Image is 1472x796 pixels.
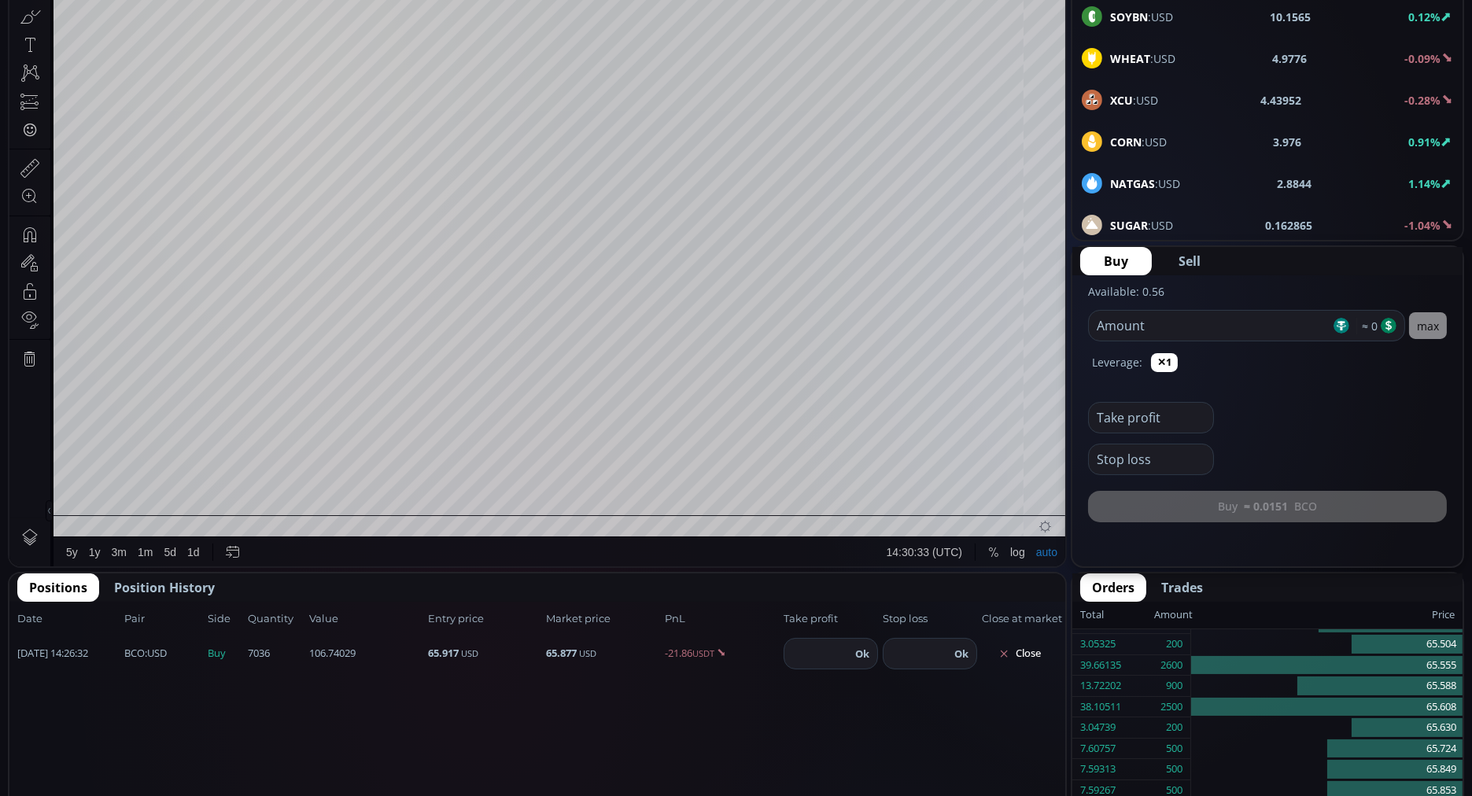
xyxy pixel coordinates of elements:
div: 38.10511 [1080,697,1121,717]
span: 106.74029 [309,646,423,661]
b: 10.1565 [1271,9,1312,25]
div: Toggle Percentage [973,625,995,654]
div: 500 [1166,739,1182,759]
b: 4.43952 [1261,92,1302,109]
div: Toggle Auto Scale [1021,625,1053,654]
button: Close [982,641,1057,666]
div: BCO [51,36,79,50]
span: Position History [114,578,215,597]
b: SUGAR [1110,218,1148,233]
button: 14:30:33 (UTC) [872,625,958,654]
button: Sell [1155,247,1224,275]
button: Position History [102,573,227,602]
span: [DATE] 14:26:32 [17,646,120,661]
div: 3.05325 [1080,634,1116,654]
div: 500 [1166,759,1182,779]
div: 1d [178,633,190,646]
div: 65.872 [414,39,445,50]
div: 200 [1166,717,1182,738]
div: 65.849 [1191,759,1463,780]
div: 200 [1166,634,1182,654]
b: 0.91% [1408,135,1441,149]
small: USD [461,647,478,659]
b: NATGAS [1110,176,1155,191]
span: Quantity [248,611,304,627]
div: L [363,39,370,50]
div: 900 [1166,676,1182,696]
span: Date [17,611,120,627]
b: XCU [1110,93,1133,108]
small: USD [580,647,597,659]
div: log [1001,633,1016,646]
span: Close at market [982,611,1057,627]
div: Toggle Log Scale [995,625,1021,654]
span: ≈ 0 [1356,318,1378,334]
small: USDT [692,647,714,659]
span: PnL [665,611,779,627]
b: -0.28% [1404,93,1441,108]
div: 5d [155,633,168,646]
b: 65.877 [547,646,577,660]
div: 1y [79,633,91,646]
div: 65.957 [283,39,315,50]
span: Sell [1179,252,1201,271]
div: 1m [128,633,143,646]
div: 65.608 [1191,697,1463,718]
div: 5y [57,633,68,646]
button: Buy [1080,247,1152,275]
span: :USD [1110,9,1173,25]
span: Buy [208,646,243,661]
button: Orders [1080,573,1146,602]
div: Price [1193,605,1455,625]
b: 2.8844 [1277,175,1312,192]
span: Positions [29,578,87,597]
b: CORN [1110,135,1142,149]
div: 65.724 [1191,739,1463,760]
span: Buy [1104,252,1128,271]
b: 65.917 [428,646,459,660]
div: −0.689 (−1.04%) [450,39,526,50]
div: 7.60757 [1080,739,1116,759]
div: auto [1027,633,1048,646]
div: 65.637 [370,39,401,50]
div: 65.504 [1191,634,1463,655]
div: 2600 [1160,655,1182,676]
div: C [406,39,414,50]
b: 0.12% [1408,9,1441,24]
b: 1.14% [1408,176,1441,191]
div: O [275,39,283,50]
span: Market price [547,611,661,627]
b: 4.9776 [1273,50,1308,67]
span: Side [208,611,243,627]
b: -0.09% [1404,51,1441,66]
div: Amount [1154,605,1193,625]
div: Hide Drawings Toolbar [36,588,43,609]
span: Take profit [784,611,878,627]
div: 3m [102,633,117,646]
button: Ok [850,645,874,662]
div: 65.555 [1191,655,1463,676]
div:  [14,210,27,225]
div: Compare [212,9,257,21]
b: 0.162865 [1265,217,1312,234]
div: Indicators [293,9,341,21]
div: 65.630 [1191,717,1463,739]
div: 2500 [1160,697,1182,717]
div: 65.588 [1191,676,1463,697]
span: Orders [1092,578,1134,597]
div: Market open [248,36,262,50]
div: 17.316K [91,57,129,68]
button: Trades [1149,573,1215,602]
label: Available: 0.56 [1088,284,1164,299]
div: H [319,39,327,50]
span: Trades [1161,578,1203,597]
button: Positions [17,573,99,602]
span: :USD [1110,50,1175,67]
b: -1.04% [1404,218,1441,233]
span: :USD [1110,92,1158,109]
button: ✕1 [1151,353,1178,372]
span: :USD [124,646,167,661]
span: Value [309,611,423,627]
div: Volume [51,57,85,68]
span: :USD [1110,134,1167,150]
